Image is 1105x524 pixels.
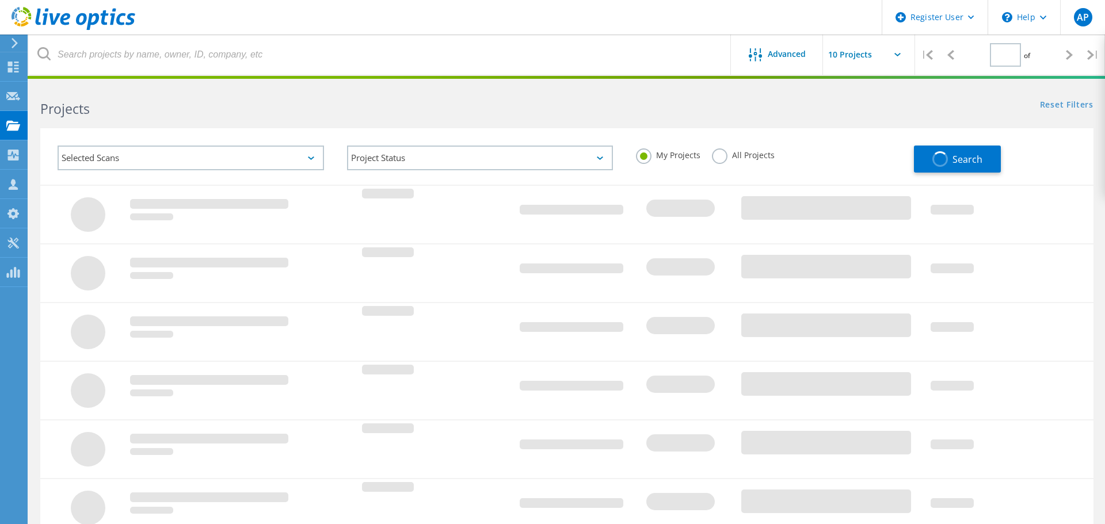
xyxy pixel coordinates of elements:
[29,35,731,75] input: Search projects by name, owner, ID, company, etc
[952,153,982,166] span: Search
[1040,101,1093,110] a: Reset Filters
[58,146,324,170] div: Selected Scans
[1024,51,1030,60] span: of
[40,100,90,118] b: Projects
[347,146,614,170] div: Project Status
[636,148,700,159] label: My Projects
[712,148,775,159] label: All Projects
[1081,35,1105,75] div: |
[1077,13,1089,22] span: AP
[914,146,1001,173] button: Search
[915,35,939,75] div: |
[12,24,135,32] a: Live Optics Dashboard
[1002,12,1012,22] svg: \n
[768,50,806,58] span: Advanced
